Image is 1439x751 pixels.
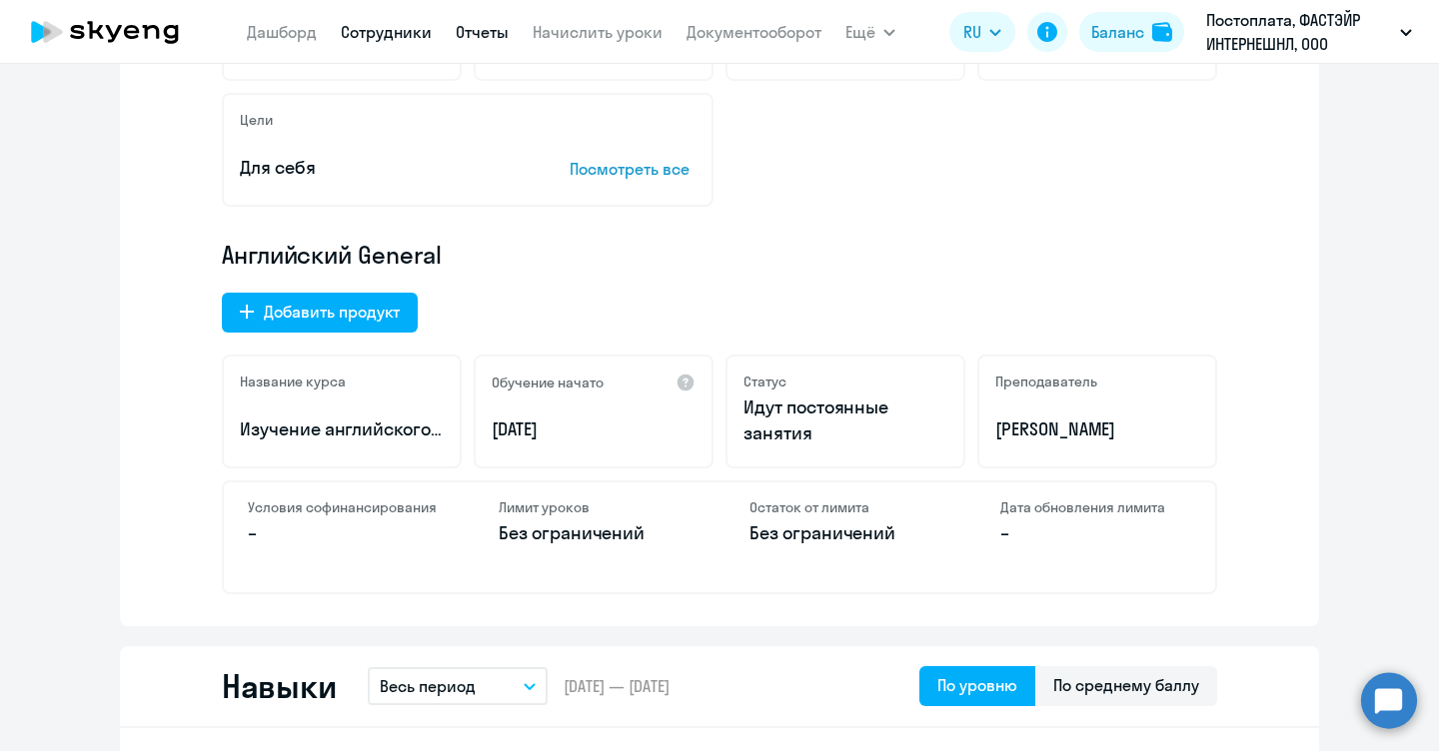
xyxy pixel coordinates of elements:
span: Ещё [845,20,875,44]
h5: Цели [240,111,273,129]
a: Дашборд [247,22,317,42]
div: По среднему баллу [1053,673,1199,697]
h2: Навыки [222,666,336,706]
h5: Обучение начато [492,374,604,391]
h4: Остаток от лимита [749,498,940,516]
h4: Условия софинансирования [248,498,439,516]
span: RU [963,20,981,44]
span: [DATE] — [DATE] [564,675,670,697]
p: Весь период [380,674,476,698]
p: – [1000,520,1191,546]
h5: Название курса [240,373,346,390]
p: Без ограничений [749,520,940,546]
a: Отчеты [456,22,509,42]
button: Балансbalance [1079,12,1184,52]
button: Добавить продукт [222,293,418,333]
p: [PERSON_NAME] [995,416,1199,442]
span: Английский General [222,239,442,271]
img: balance [1152,22,1172,42]
p: Для себя [240,155,508,181]
button: RU [949,12,1015,52]
div: По уровню [937,673,1017,697]
a: Начислить уроки [533,22,663,42]
h4: Дата обновления лимита [1000,498,1191,516]
h5: Преподаватель [995,373,1097,390]
p: Изучение английского языка для общих целей [240,416,444,442]
p: Постоплата, ФАСТЭЙР ИНТЕРНЕШНЛ, ООО [1206,8,1392,56]
p: Без ограничений [499,520,690,546]
button: Весь период [368,667,548,705]
button: Ещё [845,12,895,52]
p: Посмотреть все [570,157,696,181]
div: Баланс [1091,20,1144,44]
a: Документооборот [687,22,821,42]
h4: Лимит уроков [499,498,690,516]
h5: Статус [743,373,786,390]
p: – [248,520,439,546]
p: [DATE] [492,416,696,442]
div: Добавить продукт [264,300,400,324]
p: Идут постоянные занятия [743,394,947,446]
a: Сотрудники [341,22,432,42]
button: Постоплата, ФАСТЭЙР ИНТЕРНЕШНЛ, ООО [1196,8,1422,56]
